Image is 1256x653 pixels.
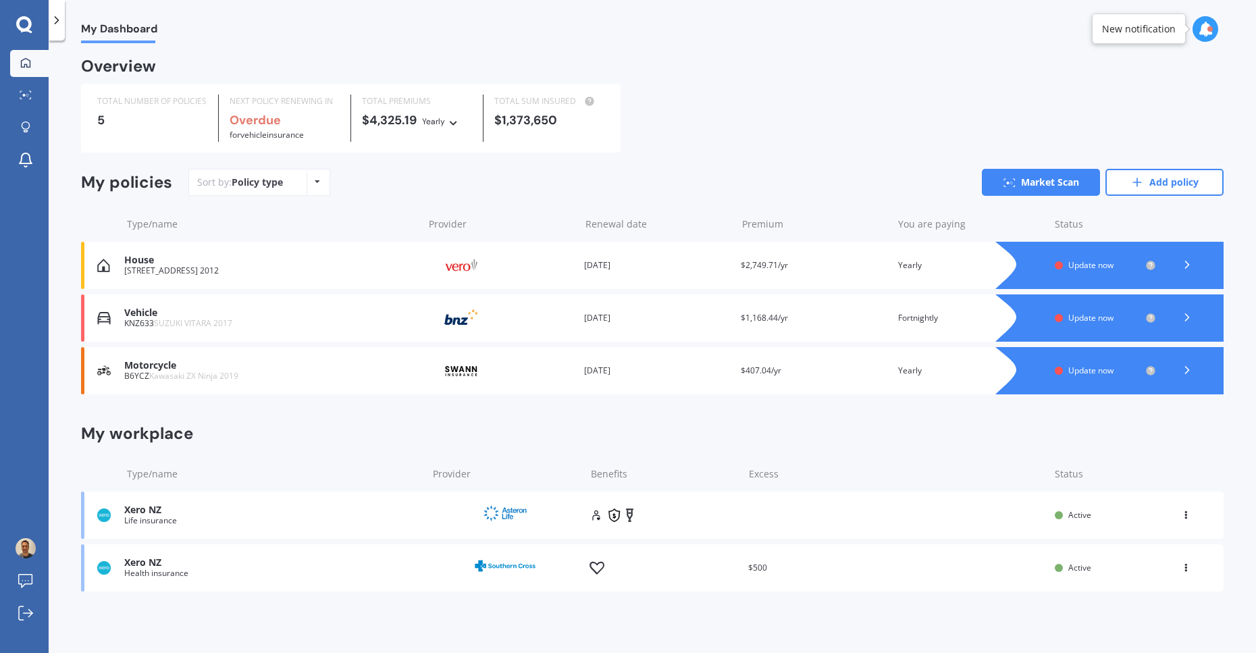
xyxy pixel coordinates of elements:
div: Overview [81,59,156,73]
div: $1,373,650 [494,113,604,127]
div: House [124,255,417,266]
div: B6YCZ [124,371,417,381]
div: Type/name [127,467,422,481]
div: Life insurance [124,516,420,525]
div: Policy type [232,176,283,189]
span: $1,168.44/yr [741,312,788,323]
span: for Vehicle insurance [230,129,304,140]
div: $500 [748,561,1044,575]
div: [STREET_ADDRESS] 2012 [124,266,417,276]
div: Health insurance [124,569,420,578]
span: Update now [1068,259,1114,271]
div: TOTAL PREMIUMS [362,95,472,108]
img: Motorcycle [97,364,111,377]
div: NEXT POLICY RENEWING IN [230,95,340,108]
div: Fortnightly [898,311,1044,325]
div: $4,325.19 [362,113,472,128]
span: Active [1068,562,1091,573]
img: Life [97,508,111,522]
div: KNZ633 [124,319,417,328]
div: [DATE] [584,311,730,325]
div: New notification [1102,22,1176,36]
img: trauma.8eafb2abb5ff055959a7.svg [626,508,633,522]
img: Vehicle [97,311,111,325]
img: Swann [427,359,495,382]
a: Market Scan [982,169,1100,196]
div: Motorcycle [124,360,417,371]
img: BNZ [427,305,495,331]
img: House [97,259,110,272]
span: Update now [1068,365,1114,376]
span: SUZUKI VITARA 2017 [154,317,232,329]
div: Provider [433,467,580,481]
div: 5 [97,113,207,127]
img: Asteron Life [471,500,539,526]
img: income.d9b7b7fb96f7e1c2addc.svg [608,508,621,522]
div: Premium [742,217,888,231]
img: health.62746f8bd298b648b488.svg [590,561,604,575]
div: [DATE] [584,364,730,377]
img: AGNmyxa3_M5imq49D5ZVOgB4-gPDq70yCXWpmpTcMZz-=s96-c [16,538,36,558]
div: You are paying [898,217,1044,231]
span: Kawasaki ZX Ninja 2019 [149,370,238,382]
div: Status [1055,467,1156,481]
img: Health [97,561,111,575]
div: TOTAL NUMBER OF POLICIES [97,95,207,108]
div: Yearly [898,259,1044,272]
img: life.f720d6a2d7cdcd3ad642.svg [590,508,603,522]
div: Excess [749,467,1044,481]
div: [DATE] [584,259,730,272]
div: Xero NZ [124,504,420,516]
img: Southern Cross [471,553,539,579]
span: $407.04/yr [741,365,781,376]
div: Xero NZ [124,557,420,569]
b: Overdue [230,112,281,128]
img: Vero [427,253,495,278]
span: $2,749.71/yr [741,259,788,271]
div: Benefits [591,467,738,481]
div: Type/name [127,217,418,231]
div: TOTAL SUM INSURED [494,95,604,108]
a: Add policy [1105,169,1224,196]
div: Renewal date [585,217,731,231]
div: Provider [429,217,575,231]
span: Active [1068,509,1091,521]
div: Status [1055,217,1156,231]
span: Update now [1068,312,1114,323]
div: Yearly [898,364,1044,377]
span: My Dashboard [81,22,157,41]
div: Vehicle [124,307,417,319]
div: My workplace [81,427,1224,440]
div: Yearly [422,115,445,128]
div: Sort by: [197,176,283,189]
div: My policies [81,173,172,192]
